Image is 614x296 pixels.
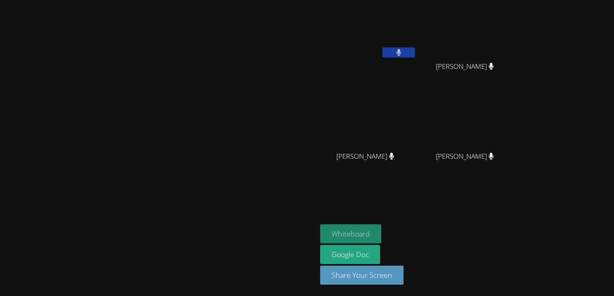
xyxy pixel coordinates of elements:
span: [PERSON_NAME] [436,151,494,162]
button: Share Your Screen [320,266,404,285]
button: Whiteboard [320,224,381,243]
span: [PERSON_NAME] [336,151,394,162]
span: [PERSON_NAME] [436,61,494,72]
a: Google Doc [320,245,380,264]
